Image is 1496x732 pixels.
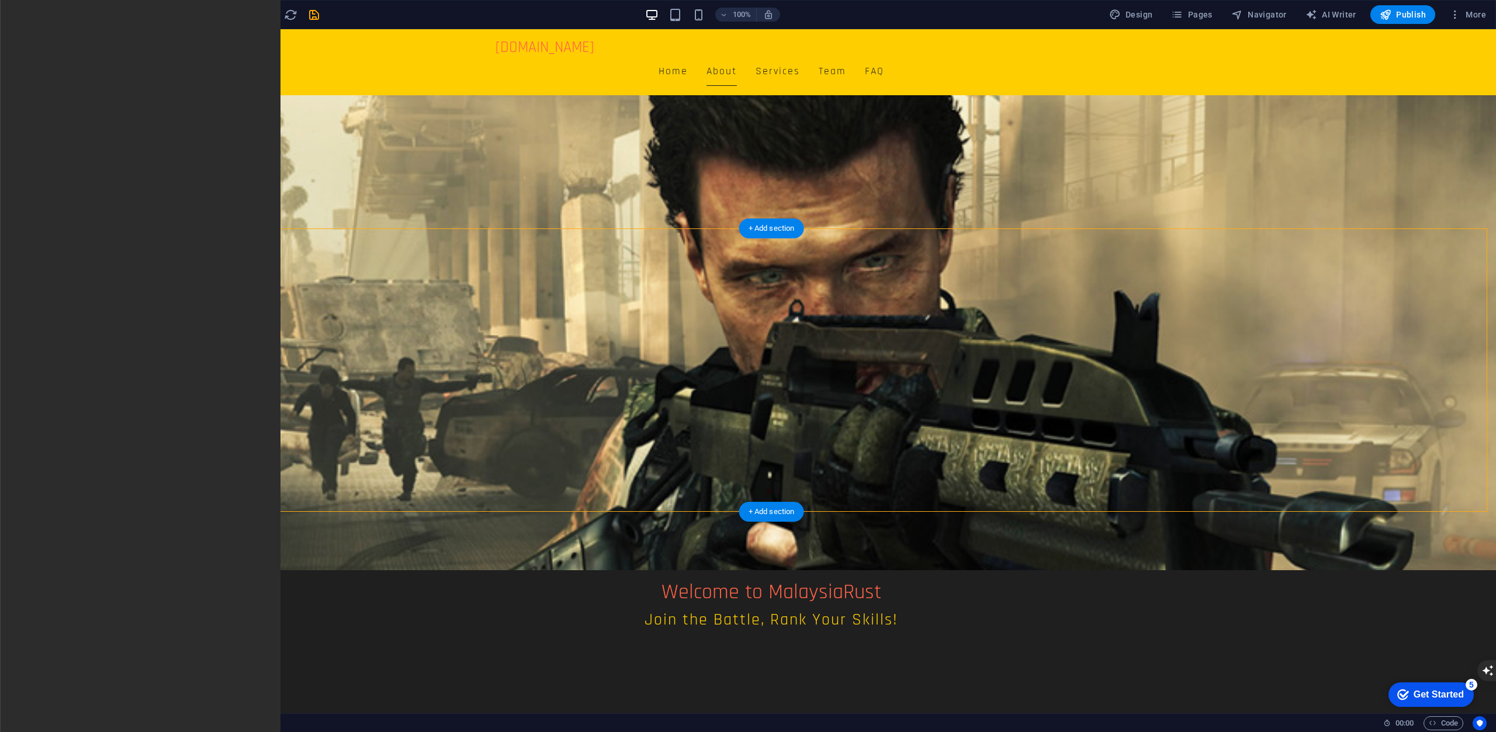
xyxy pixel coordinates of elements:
h6: Session time [1383,716,1414,730]
button: More [1445,5,1491,24]
button: 100% [715,8,757,22]
span: 00 00 [1395,716,1414,730]
h6: 100% [733,8,752,22]
span: Pages [1171,9,1212,20]
span: : [1404,719,1405,727]
button: Design [1104,5,1158,24]
i: On resize automatically adjust zoom level to fit chosen device. [763,9,774,20]
div: + Add section [739,502,804,522]
div: Get Started [34,13,85,23]
div: 5 [86,2,98,14]
button: Publish [1370,5,1435,24]
div: Get Started 5 items remaining, 0% complete [9,6,95,30]
span: More [1449,9,1486,20]
button: Usercentrics [1473,716,1487,730]
span: Navigator [1231,9,1287,20]
span: AI Writer [1305,9,1356,20]
button: save [307,8,321,22]
button: Code [1424,716,1463,730]
span: Code [1429,716,1458,730]
button: Pages [1166,5,1217,24]
span: Design [1109,9,1153,20]
div: + Add section [739,218,804,238]
button: Navigator [1227,5,1291,24]
button: AI Writer [1301,5,1361,24]
i: Reload page [284,8,297,22]
div: Design (Ctrl+Alt+Y) [1104,5,1158,24]
i: Save (Ctrl+S) [307,8,321,22]
span: Publish [1380,9,1426,20]
button: reload [283,8,297,22]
